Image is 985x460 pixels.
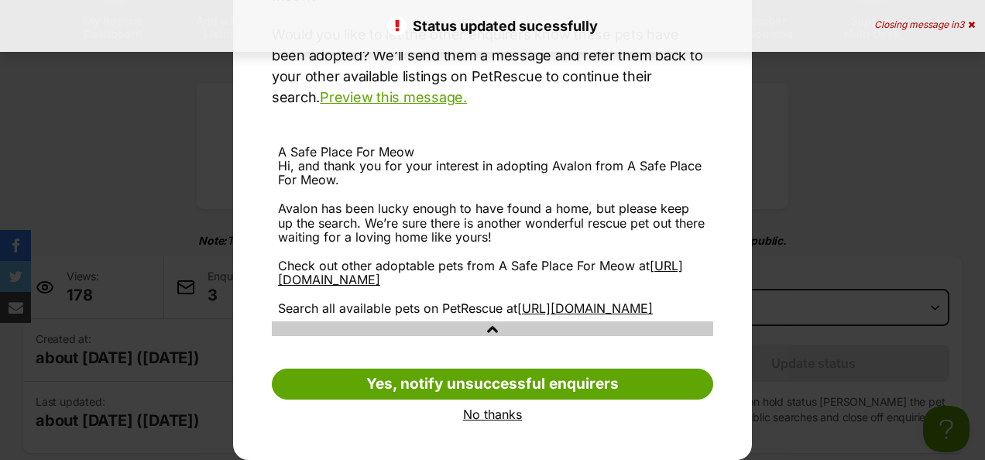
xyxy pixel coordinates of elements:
[874,19,975,30] div: Closing message in
[959,19,964,30] span: 3
[272,369,713,400] a: Yes, notify unsuccessful enquirers
[320,89,467,105] a: Preview this message.
[278,258,683,287] a: [URL][DOMAIN_NAME]
[517,300,653,316] a: [URL][DOMAIN_NAME]
[278,144,414,160] span: A Safe Place For Meow
[272,407,713,421] a: No thanks
[272,24,713,108] p: Would you like to let the other enquirers know these pets have been adopted? We’ll send them a me...
[15,15,970,36] p: Status updated sucessfully
[278,159,707,315] div: Hi, and thank you for your interest in adopting Avalon from A Safe Place For Meow. Avalon has bee...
